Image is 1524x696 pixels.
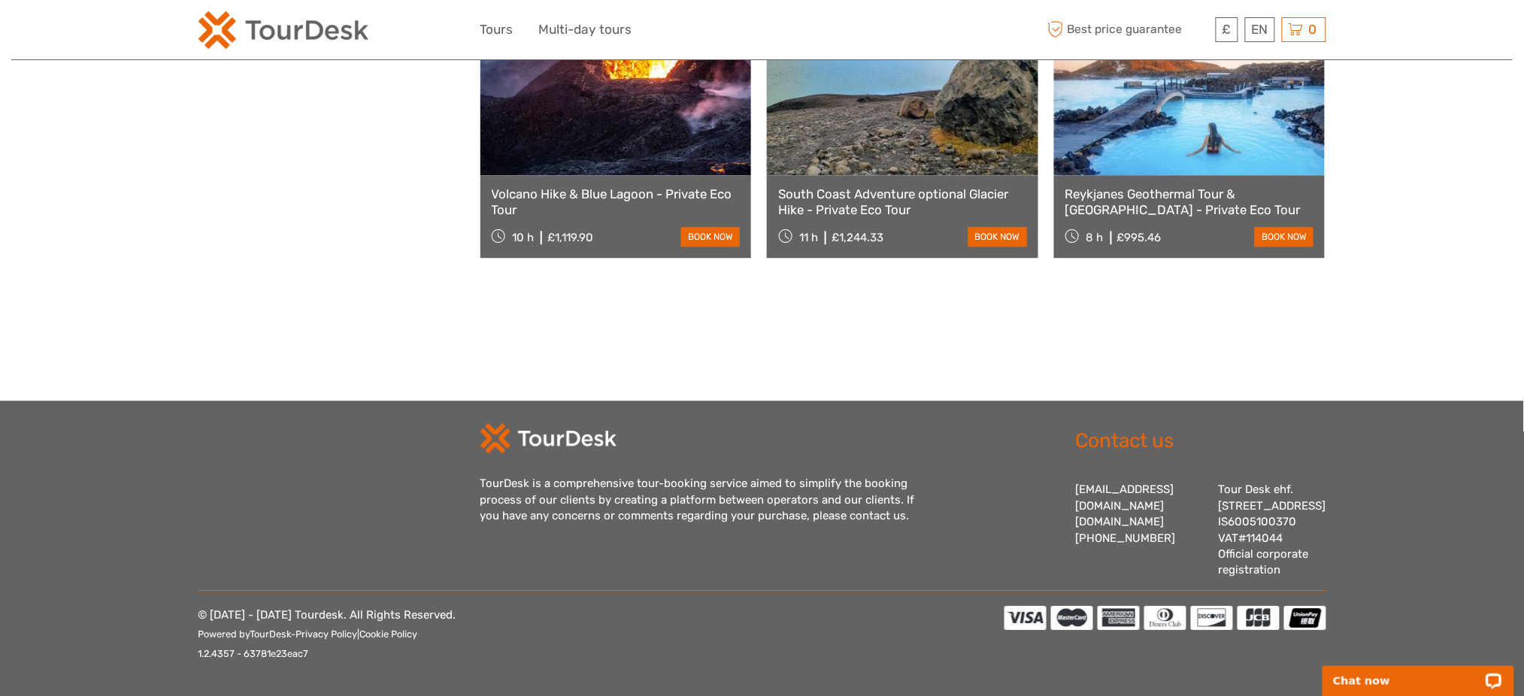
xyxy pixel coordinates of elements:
[1086,231,1104,244] span: 8 h
[1219,547,1309,576] a: Official corporate registration
[512,231,534,244] span: 10 h
[681,227,740,247] a: book now
[480,423,617,453] img: td-logo-white.png
[360,628,418,640] a: Cookie Policy
[832,231,883,244] div: £1,244.33
[1219,482,1326,579] div: Tour Desk ehf. [STREET_ADDRESS] IS6005100370 VAT#114044
[1044,17,1212,42] span: Best price guarantee
[198,11,368,49] img: 2254-3441b4b5-4e5f-4d00-b396-31f1d84a6ebf_logo_small.png
[1117,231,1162,244] div: £995.46
[296,628,358,640] a: Privacy Policy
[198,606,456,664] p: © [DATE] - [DATE] Tourdesk. All Rights Reserved.
[480,476,932,524] div: TourDesk is a comprehensive tour-booking service aimed to simplify the booking process of our cli...
[198,648,309,659] small: 1.2.4357 - 63781e23eac7
[778,186,1027,217] a: South Coast Adventure optional Glacier Hike - Private Eco Tour
[1076,482,1204,579] div: [EMAIL_ADDRESS][DOMAIN_NAME] [PHONE_NUMBER]
[968,227,1027,247] a: book now
[1313,649,1524,696] iframe: LiveChat chat widget
[480,19,514,41] a: Tours
[1076,429,1326,453] h2: Contact us
[539,19,632,41] a: Multi-day tours
[799,231,818,244] span: 11 h
[1076,515,1165,528] a: [DOMAIN_NAME]
[250,628,292,640] a: TourDesk
[1255,227,1313,247] a: book now
[1223,22,1232,37] span: £
[1245,17,1275,42] div: EN
[1065,186,1314,217] a: Reykjanes Geothermal Tour & [GEOGRAPHIC_DATA] - Private Eco Tour
[547,231,593,244] div: £1,119.90
[1307,22,1319,37] span: 0
[492,186,741,217] a: Volcano Hike & Blue Lagoon - Private Eco Tour
[198,628,418,640] small: Powered by - |
[1004,606,1326,630] img: accepted cards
